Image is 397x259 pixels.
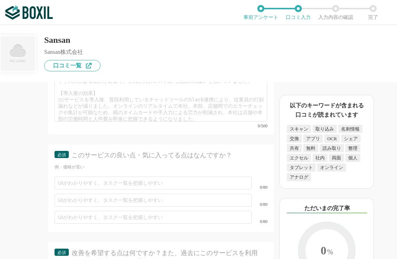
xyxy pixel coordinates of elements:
[287,144,302,152] div: 共有
[341,134,361,143] div: シェア
[55,164,267,170] div: 例：価格が安い
[345,144,360,152] div: 整理
[287,204,367,213] div: ただいまの完了率
[72,151,263,160] div: このサービスの良い点・気に入ってる点はなんですか？
[44,60,100,71] a: 口コミ一覧
[327,248,333,256] span: %
[55,211,252,224] input: UIがわかりやすく、タスク一覧を把握しやすい
[313,125,337,133] div: 取り込み
[287,134,302,143] div: 交換
[279,5,317,20] li: 口コミ入力
[345,154,360,162] div: 個人
[57,152,66,157] span: 必須
[287,173,311,181] div: アナログ
[287,163,316,172] div: タブレット
[55,124,267,128] div: 0/500
[320,144,344,152] div: 読み取り
[57,250,66,255] span: 必須
[252,202,267,207] div: 0/80
[242,5,279,20] li: 事前アンケート
[44,49,100,55] div: Sansan株式会社
[287,154,311,162] div: エクセル
[55,194,252,207] input: UIがわかりやすく、タスク一覧を把握しやすい
[317,163,346,172] div: オンライン
[329,154,344,162] div: 両面
[287,125,311,133] div: スキャン
[313,154,328,162] div: 社内
[44,36,100,44] div: Sansan
[317,5,354,20] li: 入力内容の確認
[303,134,323,143] div: アプリ
[252,185,267,189] div: 0/80
[53,63,82,68] span: 口コミ一覧
[55,177,252,189] input: UIがわかりやすく、タスク一覧を把握しやすい
[338,125,362,133] div: 名刺情報
[287,101,366,119] div: 以下のキーワードが含まれる口コミが読まれています
[252,219,267,224] div: 0/80
[324,134,340,143] div: OCR
[303,144,318,152] div: 無料
[354,5,392,20] li: 完了
[5,5,53,20] img: ボクシルSaaS_ロゴ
